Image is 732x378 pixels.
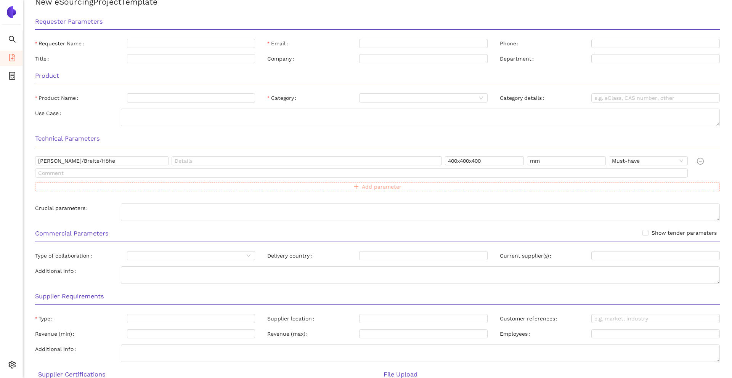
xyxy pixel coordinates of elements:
[35,39,87,48] label: Requester Name
[35,109,64,118] label: Use Case
[591,54,720,63] input: Department
[267,329,311,338] label: Revenue (max)
[127,93,255,103] input: Product Name
[591,39,720,48] input: Phone
[500,329,533,338] label: Employees
[267,54,297,63] label: Company
[8,33,16,48] span: search
[35,314,56,323] label: Type
[35,168,688,178] input: Comment
[8,69,16,85] span: container
[445,156,524,165] input: Value
[121,109,720,126] textarea: Use Case
[35,182,720,191] button: plusAdd parameter
[35,156,169,165] input: Name
[591,329,720,338] input: Employees
[267,251,315,260] label: Delivery country
[35,251,95,260] label: Type of collaboration
[267,314,317,323] label: Supplier location
[500,39,522,48] label: Phone
[527,156,606,165] input: Unit
[172,156,442,165] input: Details
[362,183,401,191] span: Add parameter
[127,329,255,338] input: Revenue (min)
[35,203,91,213] label: Crucial parameters
[359,39,488,48] input: Email
[359,329,488,338] input: Revenue (max)
[359,54,488,63] input: Company
[35,93,81,103] label: Product Name
[130,251,244,260] input: Type of collaboration
[5,6,18,18] img: Logo
[35,54,52,63] label: Title
[353,184,359,190] span: plus
[500,54,537,63] label: Department
[35,292,720,301] h3: Supplier Requirements
[35,329,77,338] label: Revenue (min)
[35,344,79,354] label: Additional info
[121,266,720,284] textarea: Additional info
[500,314,560,323] label: Customer references
[8,358,16,373] span: setting
[591,314,720,323] input: Customer references
[500,251,554,260] label: Current supplier(s)
[35,134,720,144] h3: Technical Parameters
[127,39,255,48] input: Requester Name
[500,93,547,103] label: Category details
[8,51,16,66] span: file-add
[121,344,720,362] textarea: Additional info
[267,93,299,103] label: Category
[35,229,720,239] h3: Commercial Parameters
[35,17,720,27] h3: Requester Parameters
[267,39,291,48] label: Email
[612,157,685,165] span: Must-have
[649,229,720,237] span: Show tender parameters
[35,266,79,275] label: Additional info
[127,54,255,63] input: Title
[121,203,720,221] textarea: Crucial parameters
[591,251,720,260] input: Current supplier(s)
[591,93,720,103] input: Category details
[697,158,704,165] span: minus-circle
[35,71,720,81] h3: Product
